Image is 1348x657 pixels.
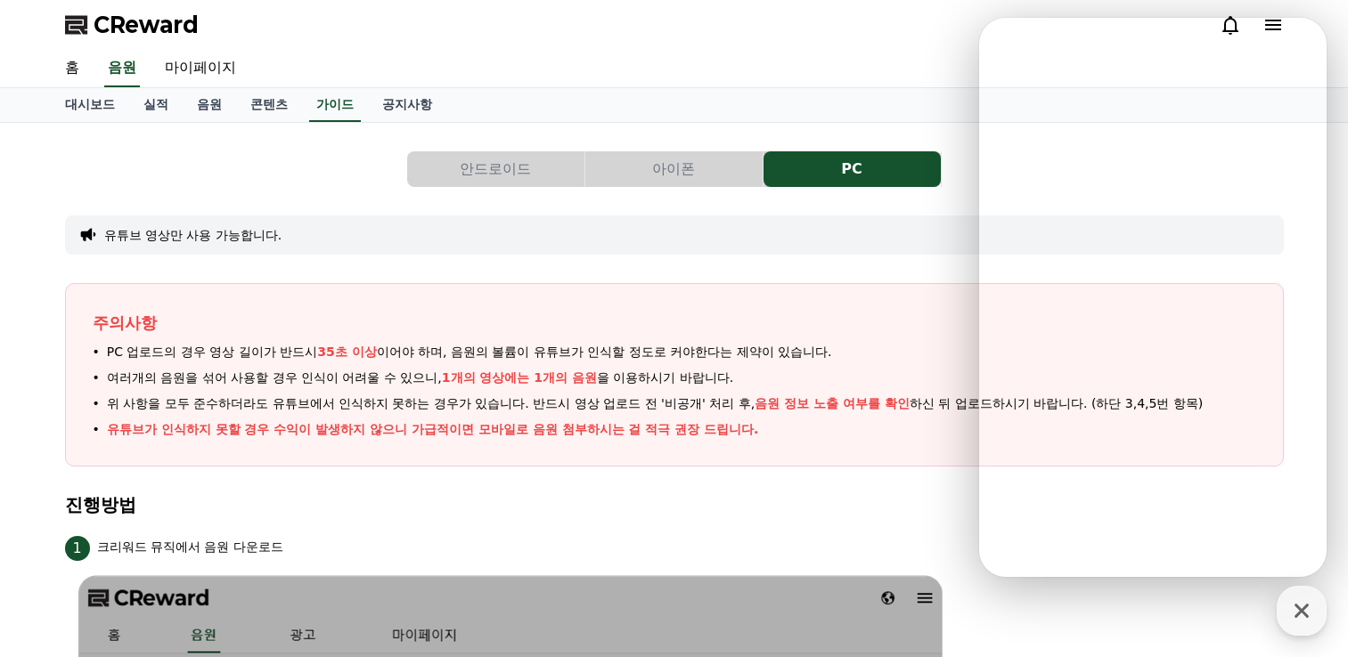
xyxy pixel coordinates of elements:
button: 유튜브 영상만 사용 가능합니다. [104,226,282,244]
a: 안드로이드 [407,151,585,187]
a: 콘텐츠 [236,88,302,122]
a: 아이폰 [585,151,764,187]
a: 대시보드 [51,88,129,122]
span: 1개의 영상에는 1개의 음원 [442,370,597,385]
button: PC [764,151,941,187]
span: 35초 이상 [317,345,376,359]
span: 1 [65,536,90,561]
button: 아이폰 [585,151,763,187]
span: 음원 정보 노출 여부를 확인 [755,396,910,410]
a: 실적 [129,88,183,122]
a: 음원 [183,88,236,122]
h4: 진행방법 [65,495,1284,515]
span: 위 사항을 모두 준수하더라도 유튜브에서 인식하지 못하는 경우가 있습니다. 반드시 영상 업로드 전 '비공개' 처리 후, 하신 뒤 업로드하시기 바랍니다. (하단 3,4,5번 항목) [107,394,1204,413]
a: 홈 [51,50,94,87]
p: 크리워드 뮤직에서 음원 다운로드 [97,538,283,556]
iframe: Channel chat [979,18,1327,577]
a: 음원 [104,50,140,87]
p: 유튜브가 인식하지 못할 경우 수익이 발생하지 않으니 가급적이면 모바일로 음원 첨부하시는 걸 적극 권장 드립니다. [107,420,759,439]
span: 여러개의 음원을 섞어 사용할 경우 인식이 어려울 수 있으니, 을 이용하시기 바랍니다. [107,369,734,387]
a: PC [764,151,942,187]
a: 가이드 [309,88,361,122]
a: 마이페이지 [151,50,250,87]
a: 공지사항 [368,88,446,122]
a: CReward [65,11,199,39]
span: PC 업로드의 경우 영상 길이가 반드시 이어야 하며, 음원의 볼륨이 유튜브가 인식할 정도로 커야한다는 제약이 있습니다. [107,343,832,361]
button: 안드로이드 [407,151,584,187]
p: 주의사항 [93,311,1256,336]
span: CReward [94,11,199,39]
